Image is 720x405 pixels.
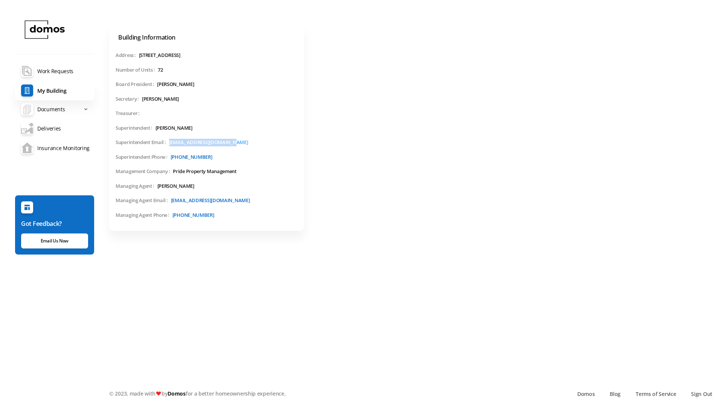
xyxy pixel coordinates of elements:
[139,52,180,59] span: [STREET_ADDRESS]
[157,81,194,88] span: [PERSON_NAME]
[116,168,173,175] span: Management Company
[173,168,236,175] span: Pride Property Management
[15,118,95,138] a: Deliveries
[21,219,88,228] h6: Got Feedback?
[577,390,595,398] a: Domos
[157,183,194,190] span: [PERSON_NAME]
[610,390,621,398] a: Blog
[116,124,156,132] span: Superintendent
[116,153,171,161] span: Superintendent Phone
[116,197,171,204] span: Managing Agent Email
[691,390,712,398] a: Sign Out
[636,390,676,398] a: Terms of Service
[116,183,157,190] span: Managing Agent
[116,212,172,219] span: Managing Agent Phone
[15,61,95,81] a: Work Requests
[116,52,139,59] span: Address
[116,110,143,117] span: Treasurer
[116,95,142,103] span: Secretary
[172,212,214,218] a: [PHONE_NUMBER]
[21,233,88,249] a: Email Us Now
[15,138,95,158] a: Insurance Monitoring
[158,66,163,74] span: 72
[116,66,158,74] span: Number of Units
[169,139,248,146] a: [EMAIL_ADDRESS][DOMAIN_NAME]
[171,197,250,204] a: [EMAIL_ADDRESS][DOMAIN_NAME]
[171,153,212,160] a: [PHONE_NUMBER]
[15,81,95,100] a: My Building
[37,102,65,117] span: Documents
[116,139,169,146] span: Superintendent Email
[118,33,304,42] h6: Building Information
[142,95,179,103] span: [PERSON_NAME]
[109,390,415,397] p: © 2023, made with by for a better homeownership experience.
[168,390,186,397] a: Domos
[156,124,192,132] span: [PERSON_NAME]
[116,81,157,88] span: Board President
